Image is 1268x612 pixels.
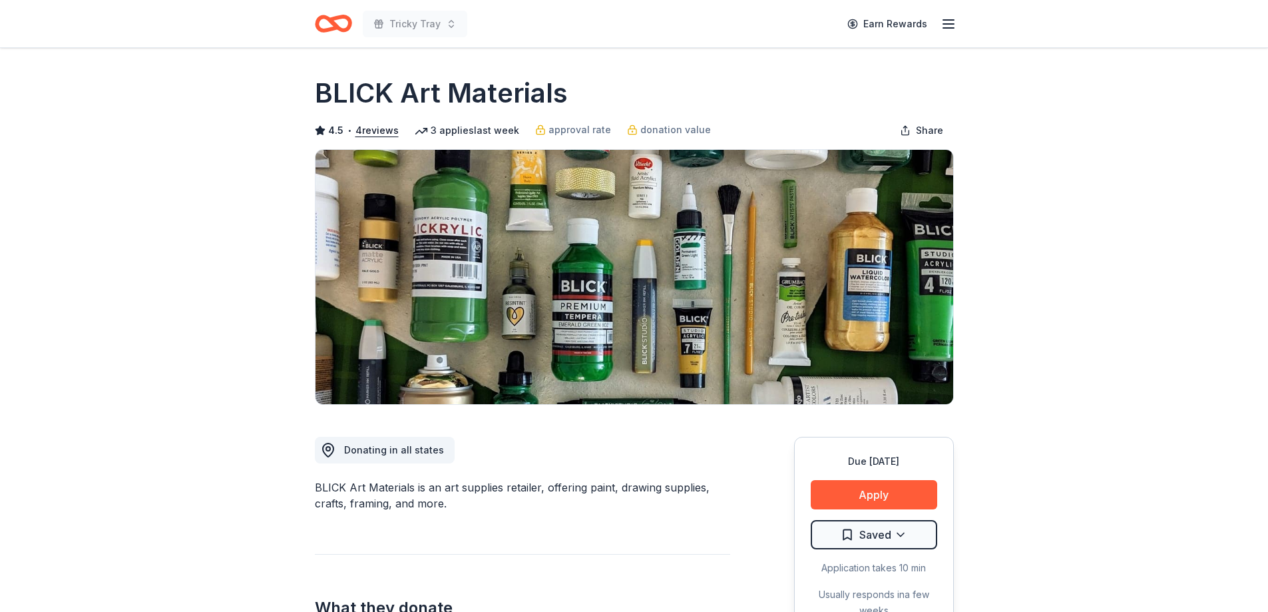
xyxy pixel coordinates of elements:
[640,122,711,138] span: donation value
[328,123,343,139] span: 4.5
[363,11,467,37] button: Tricky Tray
[389,16,441,32] span: Tricky Tray
[535,122,611,138] a: approval rate
[916,123,943,139] span: Share
[889,117,954,144] button: Share
[839,12,935,36] a: Earn Rewards
[316,150,953,404] img: Image for BLICK Art Materials
[859,526,891,543] span: Saved
[315,75,568,112] h1: BLICK Art Materials
[811,480,937,509] button: Apply
[415,123,519,139] div: 3 applies last week
[344,444,444,456] span: Donating in all states
[811,454,937,469] div: Due [DATE]
[315,8,352,39] a: Home
[548,122,611,138] span: approval rate
[355,123,399,139] button: 4reviews
[811,560,937,576] div: Application takes 10 min
[315,479,730,511] div: BLICK Art Materials is an art supplies retailer, offering paint, drawing supplies, crafts, framin...
[811,520,937,549] button: Saved
[347,125,351,136] span: •
[627,122,711,138] a: donation value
